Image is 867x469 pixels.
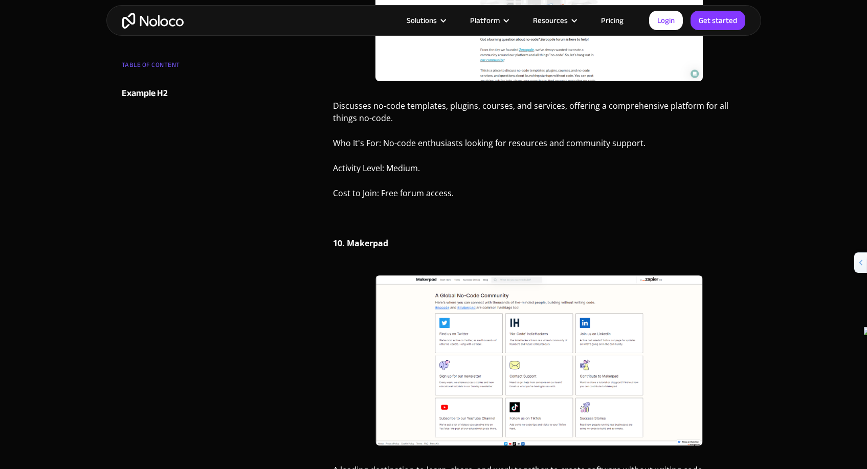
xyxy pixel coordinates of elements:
[333,212,746,232] p: ‍
[588,14,636,27] a: Pricing
[470,14,500,27] div: Platform
[333,238,388,249] strong: 10. Makerpad
[407,14,437,27] div: Solutions
[333,162,746,182] p: Activity Level: Medium.
[649,11,683,30] a: Login
[394,14,457,27] div: Solutions
[333,137,746,157] p: Who It's For: No-code enthusiasts looking for resources and community support.
[333,100,746,132] p: Discusses no-code templates, plugins, courses, and services, offering a comprehensive platform fo...
[122,86,246,101] a: Example H2
[122,86,168,101] div: Example H2
[457,14,520,27] div: Platform
[520,14,588,27] div: Resources
[333,187,746,207] p: Cost to Join: Free forum access.
[691,11,745,30] a: Get started
[533,14,568,27] div: Resources
[122,13,184,29] a: home
[122,57,246,78] div: TABLE OF CONTENT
